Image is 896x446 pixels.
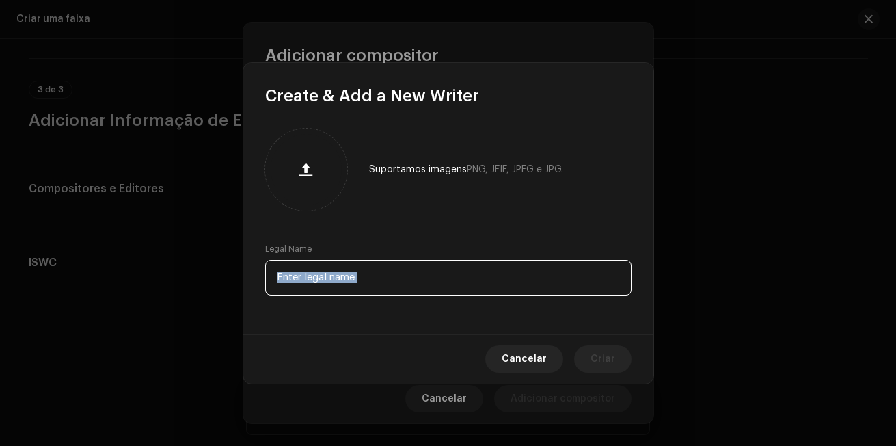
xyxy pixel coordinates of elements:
input: Enter legal name [265,260,632,296]
span: Cancelar [502,345,547,373]
span: Create & Add a New Writer [265,85,479,107]
button: Cancelar [485,345,563,373]
span: Criar [590,345,615,373]
label: Legal Name [265,244,312,254]
span: PNG, JFIF, JPEG e JPG. [467,165,563,174]
div: Suportamos imagens [369,164,563,175]
button: Criar [574,345,632,373]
